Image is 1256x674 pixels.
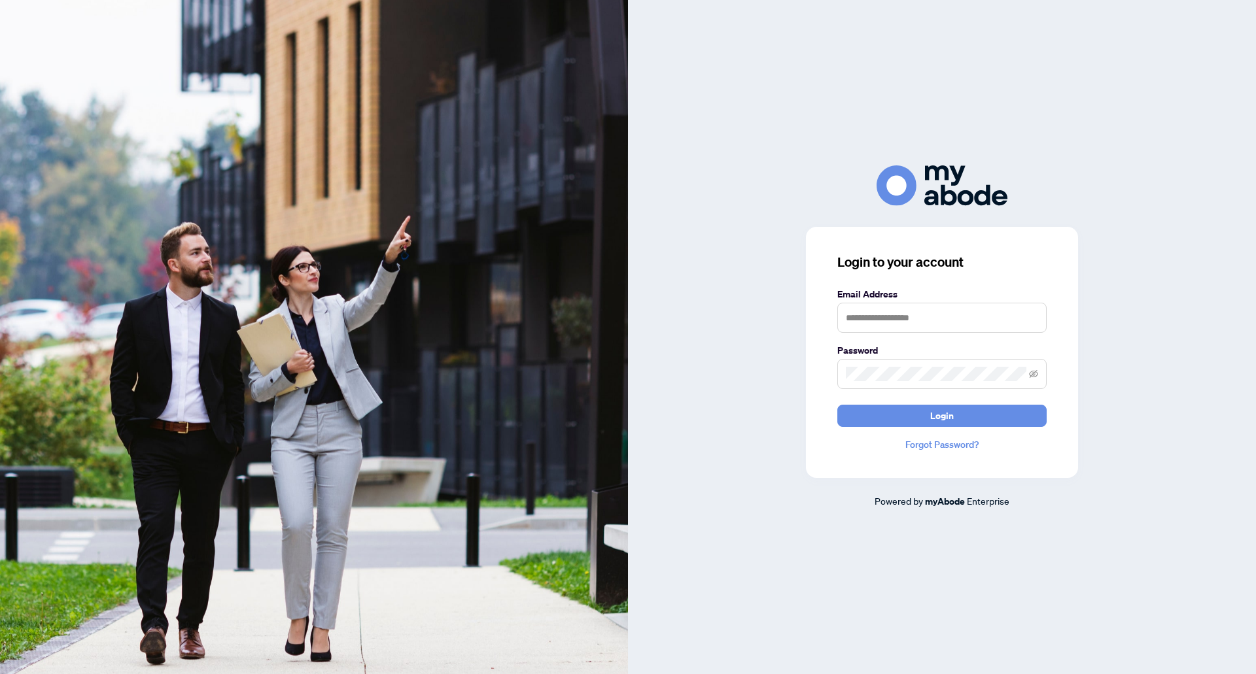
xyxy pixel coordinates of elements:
[877,165,1007,205] img: ma-logo
[925,494,965,509] a: myAbode
[837,343,1047,358] label: Password
[837,253,1047,271] h3: Login to your account
[837,287,1047,301] label: Email Address
[930,405,954,426] span: Login
[1029,369,1038,379] span: eye-invisible
[967,495,1009,507] span: Enterprise
[875,495,923,507] span: Powered by
[837,405,1047,427] button: Login
[837,437,1047,452] a: Forgot Password?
